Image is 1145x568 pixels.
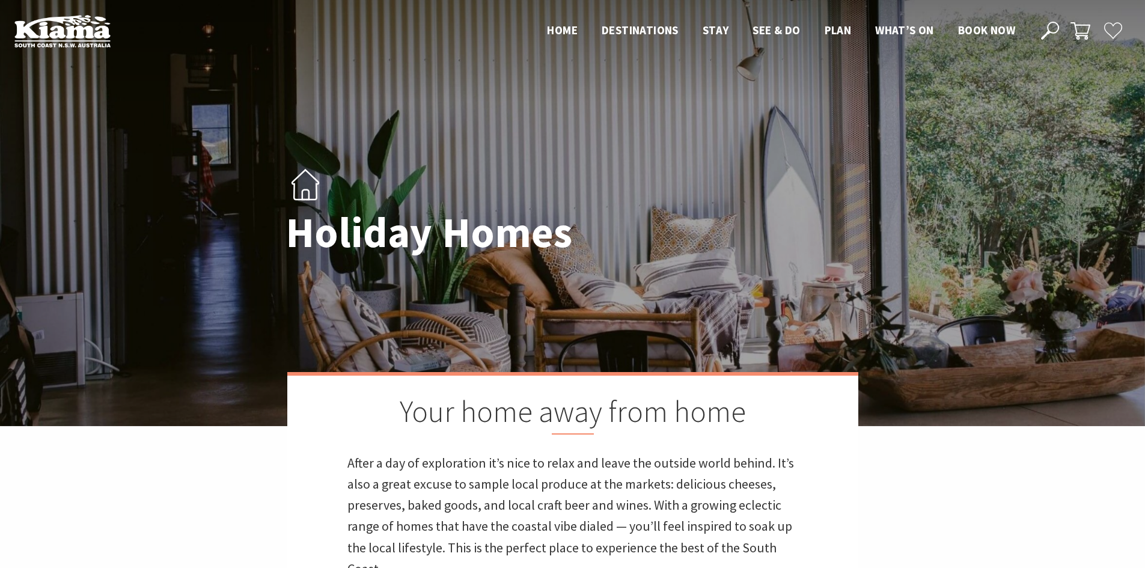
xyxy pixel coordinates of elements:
[347,394,798,435] h2: Your home away from home
[286,209,626,255] h1: Holiday Homes
[753,23,800,37] span: See & Do
[875,23,934,37] span: What’s On
[703,23,729,37] span: Stay
[958,23,1015,37] span: Book now
[14,14,111,47] img: Kiama Logo
[535,21,1027,41] nav: Main Menu
[547,23,578,37] span: Home
[825,23,852,37] span: Plan
[602,23,679,37] span: Destinations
